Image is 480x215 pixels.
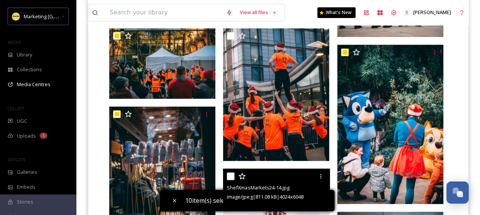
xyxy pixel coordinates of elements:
span: ShefXmasMarkets24-14.jpg [227,184,289,191]
span: Collections [17,66,42,73]
span: Embeds [17,183,36,191]
span: WIDGETS [8,157,25,162]
img: ShefXmasMarkets24-17.jpg [223,28,329,161]
span: Library [17,51,32,58]
span: 10 item(s) selected. [185,196,238,205]
img: ShefXmasMarkets24-18.jpg [109,28,215,99]
img: Sheffield%20Sq%20yellow.jpg [12,13,20,20]
span: image/jpeg | 811.08 kB | 4024 x 6048 [227,193,303,200]
span: [PERSON_NAME] [413,9,451,16]
span: UGC [17,117,27,125]
div: 1 [40,133,47,139]
a: View all files [236,5,281,20]
span: Uploads [17,132,36,140]
span: COLLECT [8,106,24,111]
span: Galleries [17,168,37,176]
a: [PERSON_NAME] [401,5,455,20]
button: Open Chat [446,181,469,204]
span: Stories [17,198,33,205]
span: Marketing [GEOGRAPHIC_DATA] [24,13,96,20]
a: What's New [317,7,356,18]
img: ShefXmasMarkets24-13.jpg [337,45,443,204]
span: Media Centres [17,81,50,88]
input: Search your library [106,4,222,21]
span: MEDIA [8,39,21,45]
